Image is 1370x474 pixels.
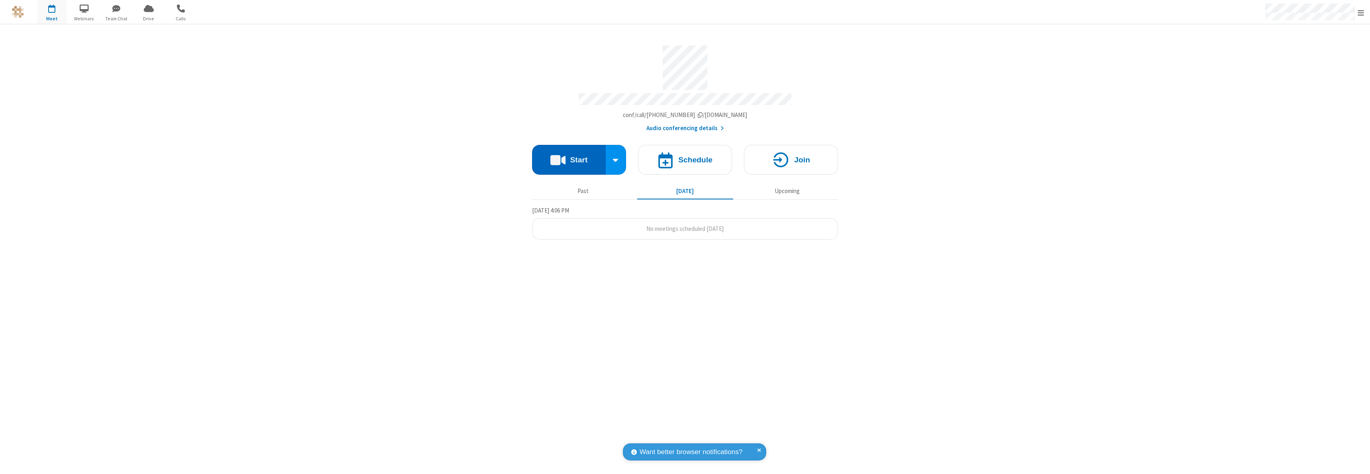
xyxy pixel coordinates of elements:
button: Audio conferencing details [646,124,724,133]
span: Copy my meeting room link [623,111,748,119]
span: Team Chat [102,15,131,22]
section: Account details [532,39,838,133]
div: Start conference options [606,145,626,175]
h4: Join [794,156,810,164]
button: Upcoming [739,183,835,199]
button: [DATE] [637,183,733,199]
button: Join [744,145,838,175]
span: [DATE] 4:06 PM [532,207,569,214]
img: QA Selenium DO NOT DELETE OR CHANGE [12,6,24,18]
button: Past [535,183,631,199]
button: Start [532,145,606,175]
h4: Start [570,156,587,164]
span: Webinars [69,15,99,22]
button: Schedule [638,145,732,175]
span: No meetings scheduled [DATE] [646,225,724,232]
h4: Schedule [678,156,712,164]
span: Meet [37,15,67,22]
button: Copy my meeting room linkCopy my meeting room link [623,111,748,120]
span: Want better browser notifications? [640,447,742,457]
span: Drive [134,15,164,22]
section: Today's Meetings [532,206,838,240]
span: Calls [166,15,196,22]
